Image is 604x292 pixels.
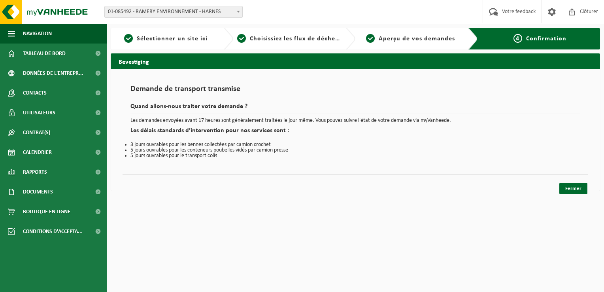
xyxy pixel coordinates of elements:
h1: Demande de transport transmise [130,85,580,97]
li: 5 jours ouvrables pour les conteneurs poubelles vidés par camion presse [130,148,580,153]
span: Documents [23,182,53,202]
span: Conditions d'accepta... [23,222,83,241]
a: 3Aperçu de vos demandes [359,34,462,44]
span: Sélectionner un site ici [137,36,208,42]
span: 4 [513,34,522,43]
span: 01-085492 - RAMERY ENVIRONNEMENT - HARNES [105,6,242,17]
span: 01-085492 - RAMERY ENVIRONNEMENT - HARNES [104,6,243,18]
span: Utilisateurs [23,103,55,123]
p: Les demandes envoyées avant 17 heures sont généralement traitées le jour même. Vous pouvez suivre... [130,118,580,123]
span: 1 [124,34,133,43]
h2: Bevestiging [111,53,600,69]
span: Confirmation [526,36,566,42]
h2: Quand allons-nous traiter votre demande ? [130,103,580,114]
span: 2 [237,34,246,43]
a: 1Sélectionner un site ici [115,34,217,44]
span: Choisissiez les flux de déchets et récipients [250,36,381,42]
a: Fermer [559,183,587,194]
li: 5 jours ouvrables pour le transport colis [130,153,580,159]
span: Calendrier [23,142,52,162]
span: Tableau de bord [23,44,66,63]
span: Aperçu de vos demandes [379,36,455,42]
span: Rapports [23,162,47,182]
a: 2Choisissiez les flux de déchets et récipients [237,34,340,44]
span: 3 [366,34,375,43]
span: Boutique en ligne [23,202,70,222]
span: Navigation [23,24,52,44]
h2: Les délais standards d’intervention pour nos services sont : [130,127,580,138]
span: Données de l'entrepr... [23,63,83,83]
li: 3 jours ouvrables pour les bennes collectées par camion crochet [130,142,580,148]
span: Contacts [23,83,47,103]
span: Contrat(s) [23,123,50,142]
